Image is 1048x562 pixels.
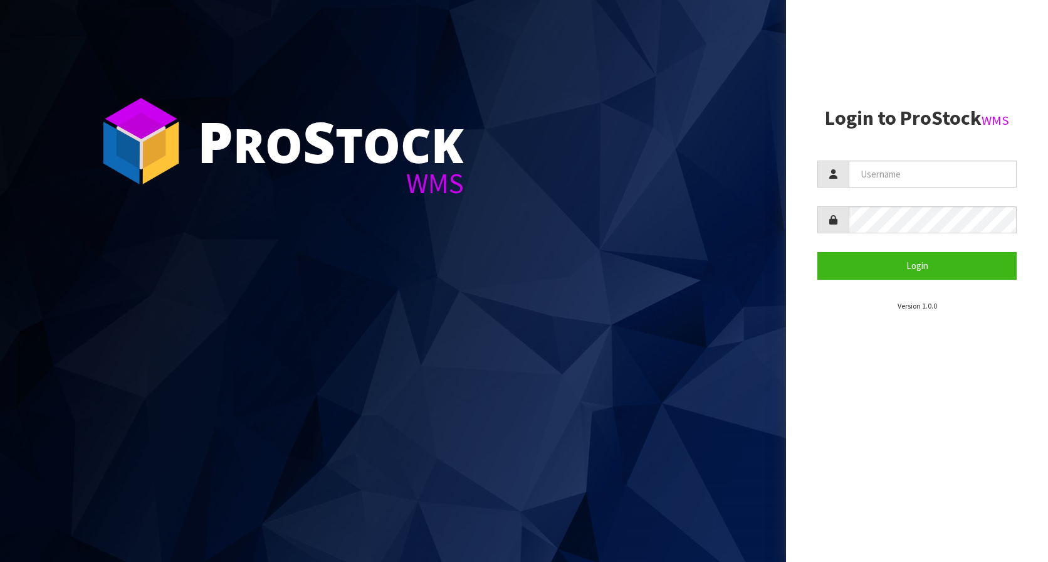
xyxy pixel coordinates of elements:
span: S [303,103,335,179]
div: ro tock [197,113,464,169]
button: Login [817,252,1017,279]
span: P [197,103,233,179]
small: WMS [982,112,1009,129]
input: Username [849,161,1017,188]
small: Version 1.0.0 [898,301,937,310]
div: WMS [197,169,464,198]
h2: Login to ProStock [817,107,1017,129]
img: ProStock Cube [94,94,188,188]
